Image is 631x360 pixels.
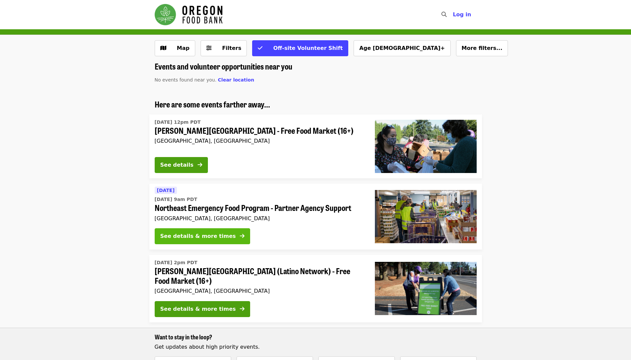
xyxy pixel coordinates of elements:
[222,45,241,51] span: Filters
[155,332,212,341] span: Want to stay in the loop?
[258,45,262,51] i: check icon
[198,162,202,168] i: arrow-right icon
[155,98,270,110] span: Here are some events farther away...
[155,266,364,285] span: [PERSON_NAME][GEOGRAPHIC_DATA] (Latino Network) - Free Food Market (16+)
[201,40,247,56] button: Filters (0 selected)
[155,203,364,213] span: Northeast Emergency Food Program - Partner Agency Support
[453,11,471,18] span: Log in
[155,215,364,222] div: [GEOGRAPHIC_DATA], [GEOGRAPHIC_DATA]
[149,184,482,250] a: See details for "Northeast Emergency Food Program - Partner Agency Support"
[375,190,477,243] img: Northeast Emergency Food Program - Partner Agency Support organized by Oregon Food Bank
[155,196,197,203] time: [DATE] 9am PDT
[155,157,208,173] button: See details
[149,114,482,178] a: See details for "Sitton Elementary - Free Food Market (16+)"
[441,11,447,18] i: search icon
[149,255,482,322] a: See details for "Rigler Elementary School (Latino Network) - Free Food Market (16+)"
[462,45,503,51] span: More filters...
[160,232,236,240] div: See details & more times
[252,40,348,56] button: Off-site Volunteer Shift
[273,45,343,51] span: Off-site Volunteer Shift
[218,77,254,84] button: Clear location
[155,288,364,294] div: [GEOGRAPHIC_DATA], [GEOGRAPHIC_DATA]
[456,40,508,56] button: More filters...
[160,161,194,169] div: See details
[447,8,476,21] button: Log in
[240,233,244,239] i: arrow-right icon
[354,40,450,56] button: Age [DEMOGRAPHIC_DATA]+
[155,77,217,83] span: No events found near you.
[240,306,244,312] i: arrow-right icon
[160,45,166,51] i: map icon
[155,60,292,72] span: Events and volunteer opportunities near you
[155,344,260,350] span: Get updates about high priority events.
[155,40,195,56] button: Show map view
[157,188,175,193] span: [DATE]
[155,228,250,244] button: See details & more times
[155,301,250,317] button: See details & more times
[155,138,364,144] div: [GEOGRAPHIC_DATA], [GEOGRAPHIC_DATA]
[375,120,477,173] img: Sitton Elementary - Free Food Market (16+) organized by Oregon Food Bank
[375,262,477,315] img: Rigler Elementary School (Latino Network) - Free Food Market (16+) organized by Oregon Food Bank
[451,7,456,23] input: Search
[160,305,236,313] div: See details & more times
[155,119,201,126] time: [DATE] 12pm PDT
[206,45,212,51] i: sliders-h icon
[218,77,254,83] span: Clear location
[155,259,198,266] time: [DATE] 2pm PDT
[177,45,190,51] span: Map
[155,126,364,135] span: [PERSON_NAME][GEOGRAPHIC_DATA] - Free Food Market (16+)
[155,4,223,25] img: Oregon Food Bank - Home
